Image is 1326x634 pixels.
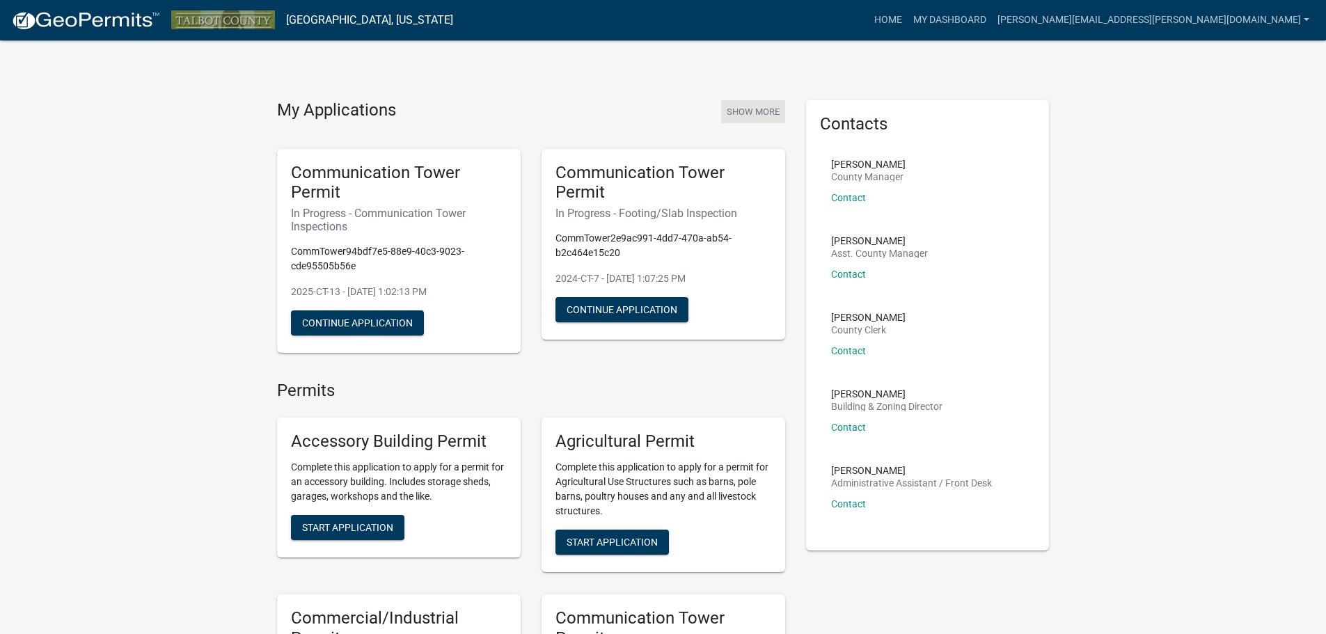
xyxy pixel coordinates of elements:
[869,7,908,33] a: Home
[555,431,771,452] h5: Agricultural Permit
[291,310,424,335] button: Continue Application
[831,312,906,322] p: [PERSON_NAME]
[831,325,906,335] p: County Clerk
[992,7,1315,33] a: [PERSON_NAME][EMAIL_ADDRESS][PERSON_NAME][DOMAIN_NAME]
[831,192,866,203] a: Contact
[831,498,866,509] a: Contact
[555,271,771,286] p: 2024-CT-7 - [DATE] 1:07:25 PM
[831,422,866,433] a: Contact
[291,460,507,504] p: Complete this application to apply for a permit for an accessory building. Includes storage sheds...
[555,460,771,518] p: Complete this application to apply for a permit for Agricultural Use Structures such as barns, po...
[286,8,453,32] a: [GEOGRAPHIC_DATA], [US_STATE]
[555,231,771,260] p: CommTower2e9ac991-4dd7-470a-ab54-b2c464e15c20
[831,466,992,475] p: [PERSON_NAME]
[555,530,669,555] button: Start Application
[277,100,396,121] h4: My Applications
[555,163,771,203] h5: Communication Tower Permit
[171,10,275,29] img: Talbot County, Georgia
[831,172,906,182] p: County Manager
[820,114,1036,134] h5: Contacts
[908,7,992,33] a: My Dashboard
[291,431,507,452] h5: Accessory Building Permit
[831,389,942,399] p: [PERSON_NAME]
[302,522,393,533] span: Start Application
[831,269,866,280] a: Contact
[277,381,785,401] h4: Permits
[291,285,507,299] p: 2025-CT-13 - [DATE] 1:02:13 PM
[831,236,928,246] p: [PERSON_NAME]
[291,207,507,233] h6: In Progress - Communication Tower Inspections
[831,345,866,356] a: Contact
[831,478,992,488] p: Administrative Assistant / Front Desk
[291,163,507,203] h5: Communication Tower Permit
[721,100,785,123] button: Show More
[291,515,404,540] button: Start Application
[567,537,658,548] span: Start Application
[831,248,928,258] p: Asst. County Manager
[831,402,942,411] p: Building & Zoning Director
[831,159,906,169] p: [PERSON_NAME]
[555,207,771,220] h6: In Progress - Footing/Slab Inspection
[291,244,507,274] p: CommTower94bdf7e5-88e9-40c3-9023-cde95505b56e
[555,297,688,322] button: Continue Application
